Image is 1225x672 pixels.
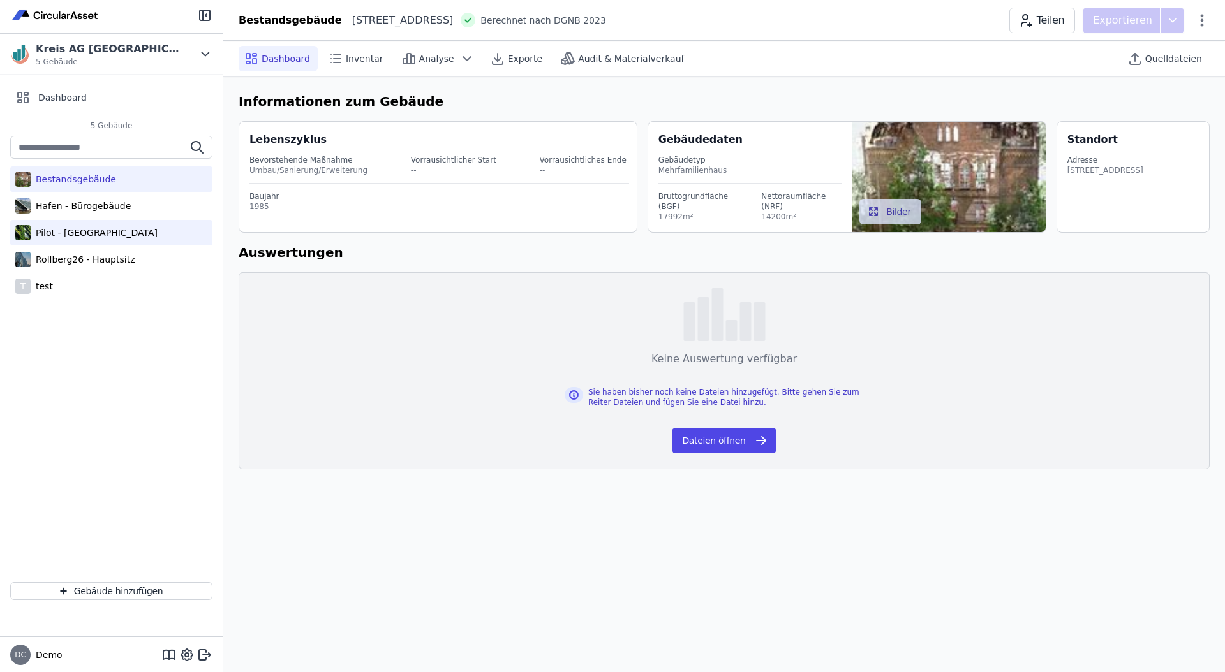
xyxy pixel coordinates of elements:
span: 5 Gebäude [78,121,145,131]
span: 5 Gebäude [36,57,182,67]
img: empty-state [683,288,766,341]
img: Kreis AG Germany [10,44,31,64]
span: Inventar [346,52,383,65]
div: Sie haben bisher noch keine Dateien hinzugefügt. Bitte gehen Sie zum Reiter Dateien und fügen Sie... [588,387,884,407]
img: Bestandsgebäude [15,169,31,189]
span: Quelldateien [1145,52,1202,65]
div: Kreis AG [GEOGRAPHIC_DATA] [36,41,182,57]
div: Vorrausichtlicher Start [411,155,496,165]
div: Gebäudedaten [658,132,852,147]
div: Baujahr [249,191,629,201]
span: Dashboard [38,91,87,104]
div: Lebenszyklus [249,132,327,147]
span: Exporte [508,52,542,65]
p: Exportieren [1093,13,1155,28]
img: Concular [10,8,101,23]
img: Pilot - Green Building [15,223,31,243]
span: Audit & Materialverkauf [578,52,684,65]
div: Rollberg26 - Hauptsitz [31,253,135,266]
img: Hafen - Bürogebäude [15,196,31,216]
div: T [15,279,31,294]
div: test [31,280,53,293]
div: -- [540,165,627,175]
div: Gebäudetyp [658,155,842,165]
span: Dashboard [262,52,310,65]
div: Adresse [1067,155,1143,165]
div: Hafen - Bürogebäude [31,200,131,212]
button: Gebäude hinzufügen [10,582,212,600]
div: Mehrfamilienhaus [658,165,842,175]
div: Bestandsgebäude [239,13,342,28]
div: Bruttogrundfläche (BGF) [658,191,743,212]
div: Bestandsgebäude [31,173,116,186]
span: Analyse [419,52,454,65]
div: -- [411,165,496,175]
span: Demo [31,648,63,661]
button: Dateien öffnen [672,428,776,453]
button: Teilen [1009,8,1075,33]
h6: Auswertungen [239,243,1210,262]
div: Umbau/Sanierung/Erweiterung [249,165,367,175]
div: Nettoraumfläche (NRF) [761,191,842,212]
div: [STREET_ADDRESS] [342,13,454,28]
div: Vorrausichtliches Ende [540,155,627,165]
div: [STREET_ADDRESS] [1067,165,1143,175]
div: Standort [1067,132,1118,147]
div: Keine Auswertung verfügbar [651,351,797,367]
div: Pilot - [GEOGRAPHIC_DATA] [31,226,158,239]
h6: Informationen zum Gebäude [239,92,1210,111]
div: Bevorstehende Maßnahme [249,155,367,165]
button: Bilder [859,199,921,224]
img: Rollberg26 - Hauptsitz [15,249,31,270]
span: DC [15,651,26,659]
span: Berechnet nach DGNB 2023 [480,14,606,27]
div: 1985 [249,201,629,212]
div: 14200m² [761,212,842,222]
div: 17992m² [658,212,743,222]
